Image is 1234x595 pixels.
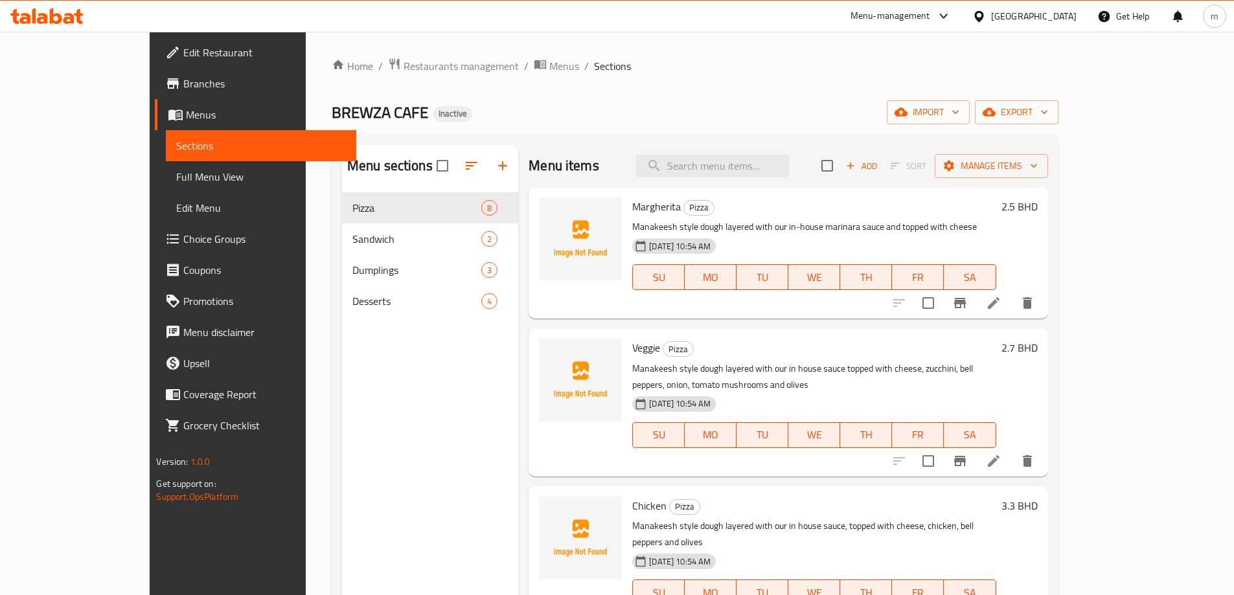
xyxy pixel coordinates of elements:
div: Sandwich2 [342,223,518,254]
span: TU [742,425,783,444]
span: Coupons [183,262,345,278]
span: Select all sections [429,152,456,179]
button: FR [892,422,944,448]
button: export [975,100,1058,124]
button: SU [632,422,685,448]
button: FR [892,264,944,290]
span: Menus [549,58,579,74]
span: 2 [482,233,497,245]
span: Pizza [670,499,700,514]
span: MO [690,268,731,287]
button: SU [632,264,685,290]
span: MO [690,425,731,444]
span: import [897,104,959,120]
span: [DATE] 10:54 AM [644,556,716,568]
button: TU [737,264,788,290]
span: Veggie [632,338,660,357]
span: Promotions [183,293,345,309]
span: [DATE] 10:54 AM [644,240,716,253]
span: 3 [482,264,497,276]
button: Branch-specific-item [944,287,976,319]
li: / [524,58,529,74]
input: search [636,155,789,177]
span: SU [638,268,680,287]
span: export [985,104,1048,120]
span: Version: [156,453,188,470]
a: Menus [155,99,356,130]
p: Manakeesh style dough layered with our in house sauce, topped with cheese, chicken, bell peppers ... [632,518,996,550]
div: Desserts [352,293,481,309]
button: WE [788,264,840,290]
span: SU [638,425,680,444]
span: Grocery Checklist [183,418,345,433]
span: Pizza [663,342,693,357]
h6: 2.5 BHD [1001,197,1038,216]
p: Manakeesh style dough layered with our in house sauce topped with cheese, zucchini, bell peppers,... [632,361,996,393]
a: Edit Restaurant [155,37,356,68]
span: m [1211,9,1218,23]
nav: Menu sections [342,187,518,322]
h2: Menu sections [347,156,433,175]
button: Add [841,156,882,176]
a: Grocery Checklist [155,410,356,441]
div: Pizza [663,341,694,357]
span: Add item [841,156,882,176]
div: Pizza [669,499,700,515]
a: Sections [166,130,356,161]
div: Pizza [683,200,714,216]
span: Sandwich [352,231,481,247]
span: Menus [186,107,345,122]
span: Full Menu View [176,169,345,185]
span: Add [844,159,879,174]
span: Manage items [945,158,1038,174]
span: SA [949,268,990,287]
img: Margherita [539,197,622,280]
span: Pizza [352,200,481,216]
span: 8 [482,202,497,214]
img: Veggie [539,339,622,421]
h2: Menu items [529,156,599,175]
span: Get support on: [156,475,216,492]
img: Chicken [539,497,622,579]
span: Sections [594,58,631,74]
div: Inactive [433,106,472,122]
button: Manage items [935,154,1048,178]
button: delete [1012,287,1043,319]
span: Choice Groups [183,231,345,247]
span: 4 [482,295,497,308]
span: TH [845,425,887,444]
div: Pizza8 [342,192,518,223]
a: Edit menu item [986,453,1001,469]
button: MO [685,264,737,290]
span: Edit Restaurant [183,45,345,60]
span: TH [845,268,887,287]
a: Menu disclaimer [155,317,356,348]
a: Choice Groups [155,223,356,254]
a: Edit Menu [166,192,356,223]
span: Sort sections [456,150,487,181]
div: [GEOGRAPHIC_DATA] [991,9,1077,23]
span: Edit Menu [176,200,345,216]
a: Edit menu item [986,295,1001,311]
span: 1.0.0 [190,453,211,470]
span: Chicken [632,496,667,515]
a: Support.OpsPlatform [156,488,238,505]
div: items [481,200,497,216]
a: Coupons [155,254,356,286]
button: WE [788,422,840,448]
a: Restaurants management [388,58,519,74]
button: TU [737,422,788,448]
span: Restaurants management [404,58,519,74]
button: MO [685,422,737,448]
span: Select section [814,152,841,179]
button: SA [944,422,996,448]
div: items [481,262,497,278]
div: items [481,293,497,309]
span: Select to update [915,289,942,317]
span: BREWZA CAFE [332,98,428,127]
button: TH [840,422,892,448]
span: Dumplings [352,262,481,278]
div: items [481,231,497,247]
